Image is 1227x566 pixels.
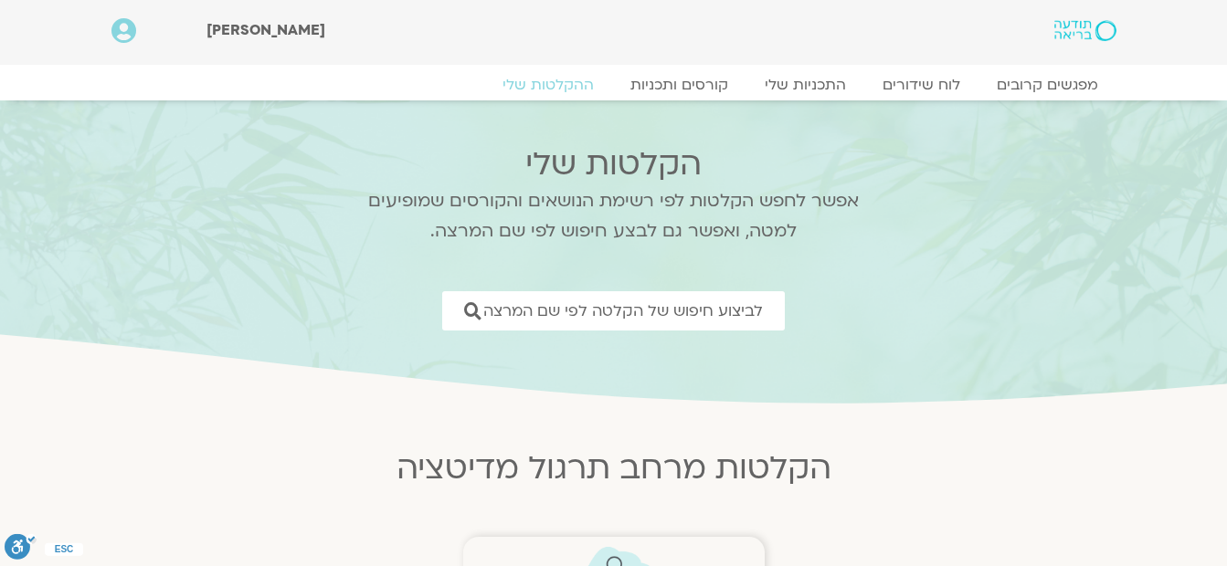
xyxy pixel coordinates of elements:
a: ההקלטות שלי [484,76,612,94]
h2: הקלטות מרחב תרגול מדיטציה [93,450,1135,487]
a: קורסים ותכניות [612,76,746,94]
h2: הקלטות שלי [344,146,883,183]
a: התכניות שלי [746,76,864,94]
a: מפגשים קרובים [978,76,1116,94]
a: לוח שידורים [864,76,978,94]
span: [PERSON_NAME] [206,20,325,40]
a: לביצוע חיפוש של הקלטה לפי שם המרצה [442,291,785,330]
p: אפשר לחפש הקלטות לפי רשימת הנושאים והקורסים שמופיעים למטה, ואפשר גם לבצע חיפוש לפי שם המרצה. [344,186,883,246]
span: לביצוע חיפוש של הקלטה לפי שם המרצה [483,302,763,320]
nav: Menu [111,76,1116,94]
